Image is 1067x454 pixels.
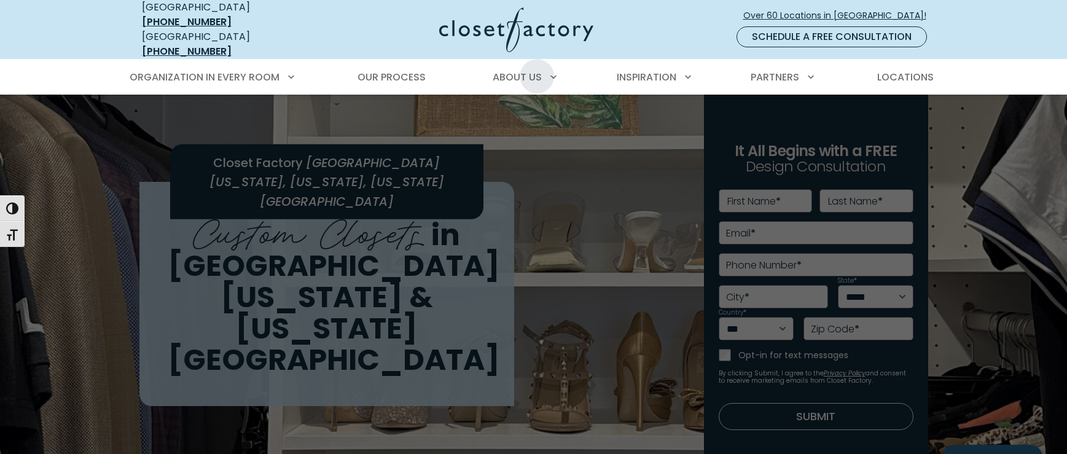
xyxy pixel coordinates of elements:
[751,70,799,84] span: Partners
[142,29,320,59] div: [GEOGRAPHIC_DATA]
[877,70,934,84] span: Locations
[142,44,232,58] a: [PHONE_NUMBER]
[142,15,232,29] a: [PHONE_NUMBER]
[743,5,937,26] a: Over 60 Locations in [GEOGRAPHIC_DATA]!
[439,7,593,52] img: Closet Factory Logo
[737,26,927,47] a: Schedule a Free Consultation
[743,9,936,22] span: Over 60 Locations in [GEOGRAPHIC_DATA]!
[358,70,426,84] span: Our Process
[130,70,279,84] span: Organization in Every Room
[121,60,947,95] nav: Primary Menu
[493,70,542,84] span: About Us
[617,70,676,84] span: Inspiration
